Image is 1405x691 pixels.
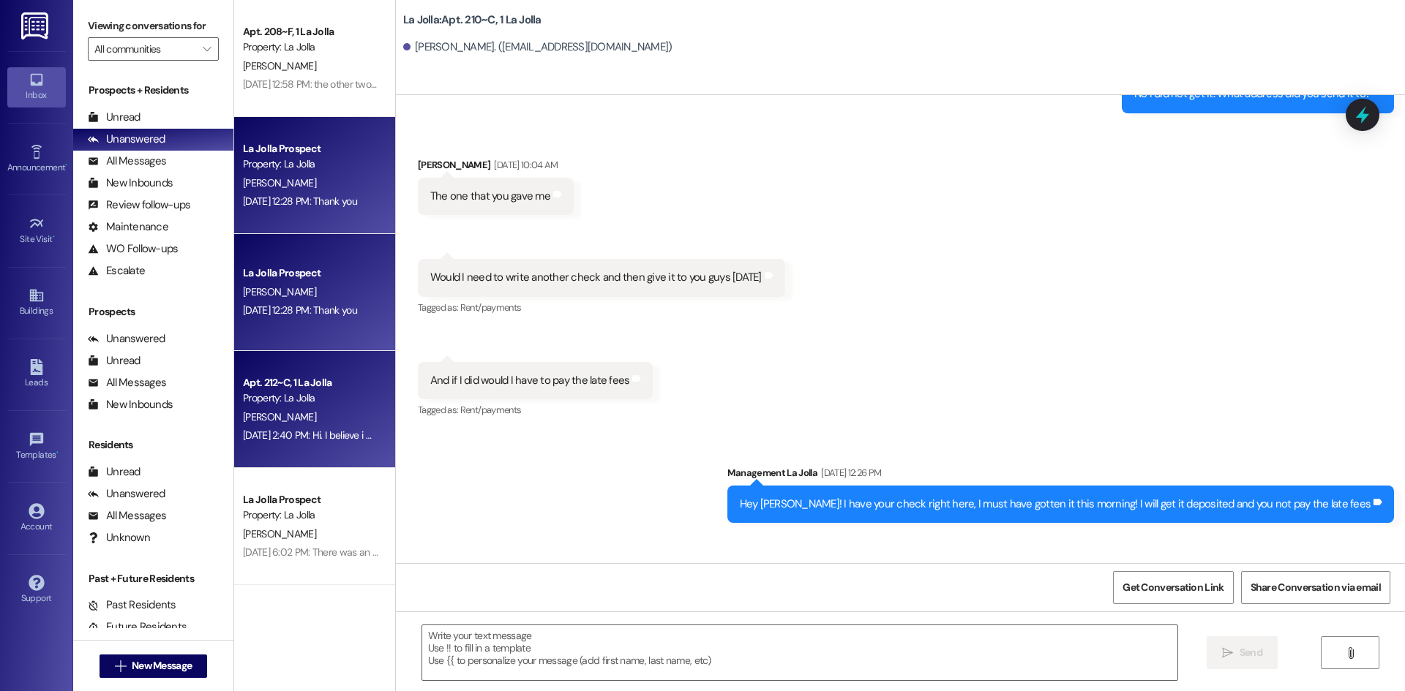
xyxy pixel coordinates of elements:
div: Apt. 212~C, 1 La Jolla [243,375,378,390]
div: Prospects [73,304,233,320]
div: And if I did would I have to pay the late fees [430,373,630,388]
div: Property: La Jolla [243,39,378,55]
div: Unread [88,353,140,369]
img: ResiDesk Logo [21,12,51,39]
div: Past + Future Residents [73,571,233,586]
a: Inbox [7,67,66,107]
div: La Jolla Prospect [243,492,378,507]
div: Future Residents [88,619,187,635]
div: Maintenance [88,219,168,235]
div: [DATE] 12:58 PM: the other two girls haven't moved in yet cause of the situation [243,78,572,91]
button: Get Conversation Link [1113,571,1233,604]
div: Would I need to write another check and then give it to you guys [DATE] [430,270,762,285]
div: The one that you gave me [430,189,550,204]
div: Management La Jolla [727,465,1395,486]
div: WO Follow-ups [88,241,178,257]
button: New Message [100,654,208,678]
span: Send [1240,645,1262,660]
a: Leads [7,355,66,394]
div: [PERSON_NAME]. ([EMAIL_ADDRESS][DOMAIN_NAME]) [403,39,672,55]
span: [PERSON_NAME] [243,285,316,298]
a: Buildings [7,283,66,322]
div: Property: La Jolla [243,390,378,406]
div: All Messages [88,154,166,169]
span: [PERSON_NAME] [243,527,316,540]
div: La Jolla Prospect [243,265,378,281]
div: [DATE] 2:40 PM: Hi. I believe i made a payment on the first [243,428,487,442]
button: Share Conversation via email [1241,571,1390,604]
span: New Message [132,658,192,673]
i:  [203,43,211,55]
div: Prospects + Residents [73,83,233,98]
div: [DATE] 12:28 PM: Thank you [243,195,357,208]
span: [PERSON_NAME] [243,176,316,189]
a: Templates • [7,427,66,467]
a: Account [7,499,66,538]
div: New Inbounds [88,175,173,191]
span: • [65,160,67,170]
div: Unread [88,464,140,480]
i:  [1222,647,1233,659]
a: Site Visit • [7,211,66,251]
b: La Jolla: Apt. 210~C, 1 La Jolla [403,12,542,28]
div: All Messages [88,508,166,524]
div: Unread [88,110,140,125]
div: Unanswered [88,331,165,347]
div: Review follow-ups [88,197,190,213]
span: Get Conversation Link [1123,580,1224,595]
div: All Messages [88,375,166,390]
span: [PERSON_NAME] [243,410,316,423]
i:  [1345,647,1356,659]
div: No I did not get it. What address did you send it to? [1134,86,1371,102]
div: Hey [PERSON_NAME]! I have your check right here, I must have gotten it this morning! I will get i... [740,496,1371,512]
div: [DATE] 10:04 AM [490,157,558,173]
a: Support [7,570,66,610]
label: Viewing conversations for [88,15,219,37]
div: Tagged as: [418,297,785,318]
div: Tagged as: [418,399,653,420]
span: • [56,448,59,458]
div: Unanswered [88,132,165,147]
div: [DATE] 12:28 PM: Thank you [243,303,357,317]
span: Rent/payments [460,404,522,416]
input: All communities [94,37,195,61]
div: Property: La Jolla [243,507,378,523]
div: New Inbounds [88,397,173,412]
div: Residents [73,437,233,453]
div: Unanswered [88,486,165,502]
span: • [53,232,55,242]
span: Share Conversation via email [1251,580,1381,595]
div: Unknown [88,530,150,545]
div: Apt. 208~F, 1 La Jolla [243,24,378,39]
button: Send [1207,636,1278,669]
span: [PERSON_NAME] [243,59,316,72]
div: Escalate [88,263,145,279]
div: Property: La Jolla [243,156,378,172]
div: Past Residents [88,597,176,613]
i:  [115,660,126,672]
div: La Jolla Prospect [243,141,378,156]
span: Rent/payments [460,301,522,314]
div: [DATE] 12:26 PM [817,465,881,480]
div: [PERSON_NAME] [418,157,574,178]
